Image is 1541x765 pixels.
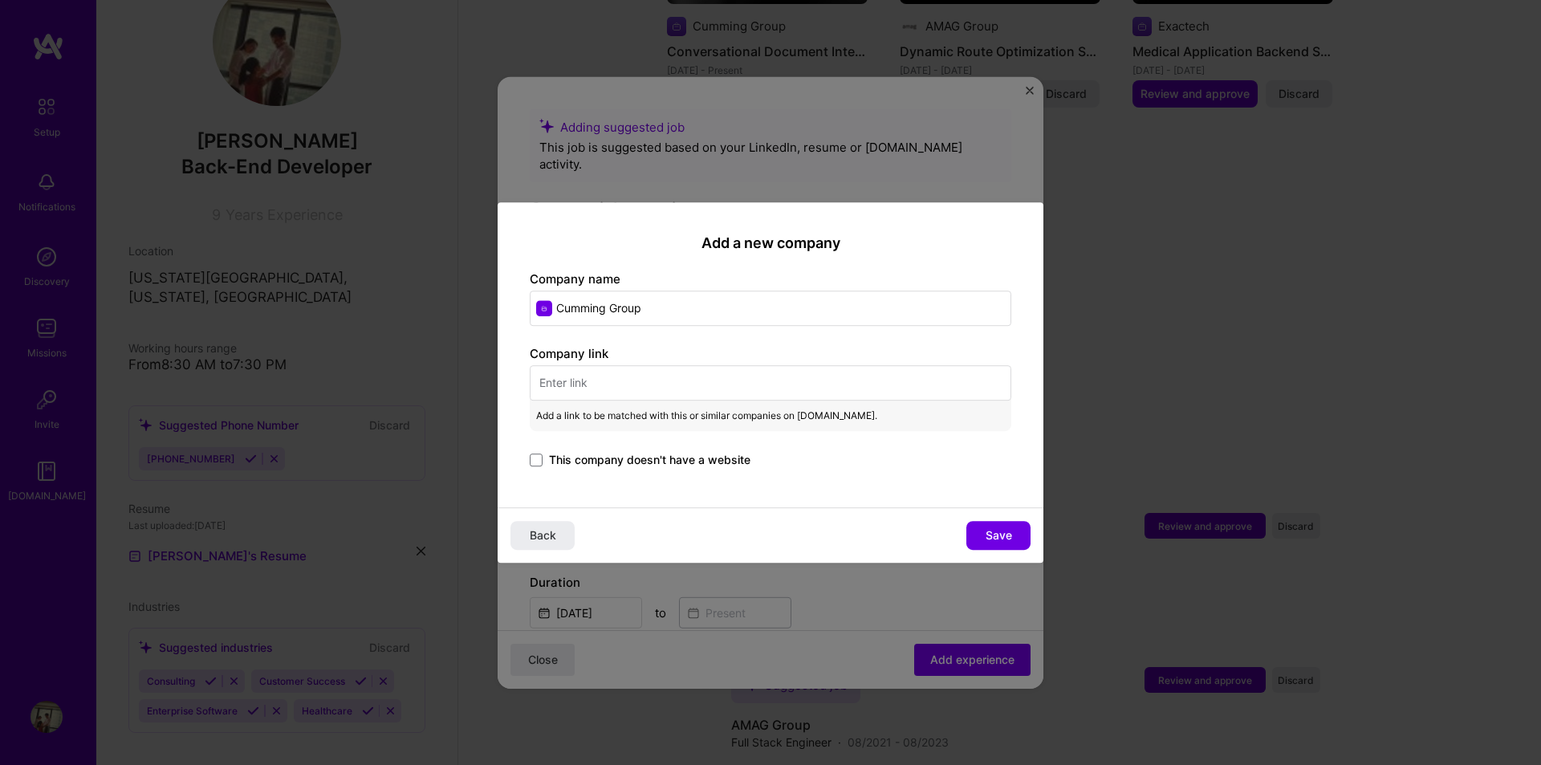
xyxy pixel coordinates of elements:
[549,452,750,468] span: This company doesn't have a website
[530,291,1011,326] input: Enter name
[536,407,877,425] span: Add a link to be matched with this or similar companies on [DOMAIN_NAME].
[510,521,575,550] button: Back
[530,527,556,543] span: Back
[530,271,620,287] label: Company name
[966,521,1031,550] button: Save
[530,365,1011,401] input: Enter link
[986,527,1012,543] span: Save
[530,234,1011,252] h2: Add a new company
[530,346,608,361] label: Company link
